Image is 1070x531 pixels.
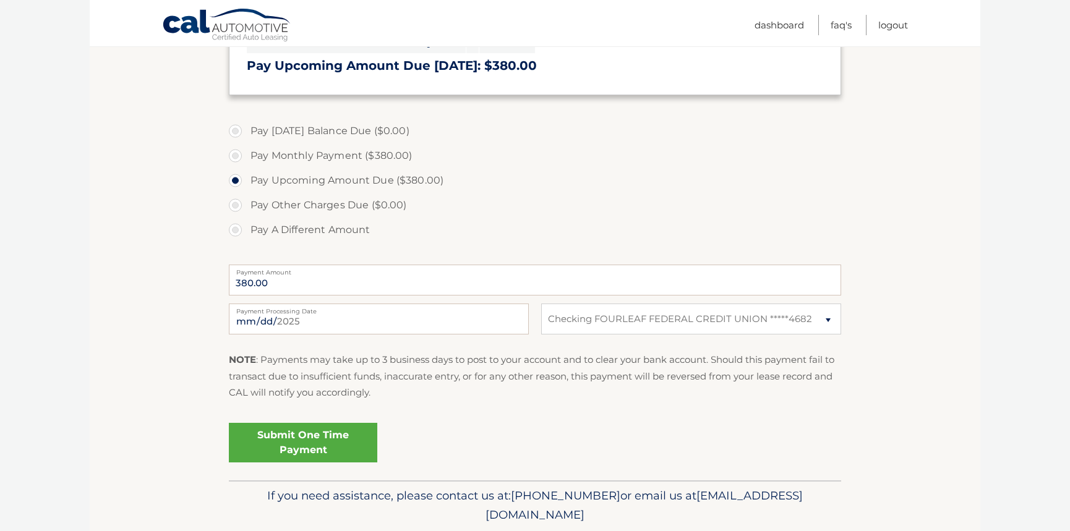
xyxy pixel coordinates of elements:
label: Pay [DATE] Balance Due ($0.00) [229,119,841,143]
span: [PHONE_NUMBER] [511,488,620,503]
label: Pay Upcoming Amount Due ($380.00) [229,168,841,193]
label: Payment Amount [229,265,841,274]
input: Payment Date [229,304,529,334]
h3: Pay Upcoming Amount Due [DATE]: $380.00 [247,58,823,74]
a: Submit One Time Payment [229,423,377,462]
a: Logout [878,15,908,35]
strong: NOTE [229,354,256,365]
input: Payment Amount [229,265,841,295]
label: Pay Monthly Payment ($380.00) [229,143,841,168]
label: Pay Other Charges Due ($0.00) [229,193,841,218]
a: Cal Automotive [162,8,292,44]
label: Pay A Different Amount [229,218,841,242]
label: Payment Processing Date [229,304,529,313]
a: Dashboard [755,15,804,35]
p: If you need assistance, please contact us at: or email us at [237,486,833,525]
p: : Payments may take up to 3 business days to post to your account and to clear your bank account.... [229,352,841,401]
a: FAQ's [831,15,852,35]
